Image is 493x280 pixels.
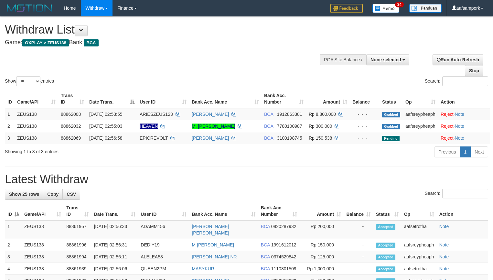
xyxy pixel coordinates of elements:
td: ZEUS138 [22,239,64,251]
span: 88862008 [61,112,81,117]
a: Reject [441,124,454,129]
td: 88861939 [64,263,91,275]
span: BCA [261,224,270,229]
th: Game/API: activate to sort column ascending [15,90,58,108]
th: Balance [350,90,380,108]
div: - - - [352,135,377,141]
span: Pending [382,136,400,141]
td: QUEEN2PM [138,263,189,275]
span: Copy 7780100987 to clipboard [277,124,302,129]
span: Copy 1912863381 to clipboard [277,112,302,117]
td: · [438,108,490,120]
span: Accepted [376,266,395,272]
span: BCA [264,135,273,141]
a: Note [439,254,449,259]
td: [DATE] 02:56:33 [91,220,138,239]
span: Copy 0374529842 to clipboard [271,254,296,259]
td: 4 [5,263,22,275]
a: Note [455,135,465,141]
td: DEDIY19 [138,239,189,251]
td: - [344,239,373,251]
input: Search: [442,189,488,198]
span: BCA [261,242,270,247]
th: Bank Acc. Name: activate to sort column ascending [189,202,258,220]
th: ID: activate to sort column descending [5,202,22,220]
th: Action [437,202,488,220]
a: 1 [460,146,471,157]
span: BCA [261,266,270,271]
a: Note [455,124,465,129]
td: aafsetrotha [402,220,437,239]
td: ZEUS138 [22,251,64,263]
td: 3 [5,251,22,263]
h1: Withdraw List [5,23,322,36]
span: Copy 3100198745 to clipboard [277,135,302,141]
a: Note [439,266,449,271]
td: 1 [5,108,15,120]
span: Accepted [376,243,395,248]
td: · [438,120,490,132]
td: aafsreypheaph [402,251,437,263]
a: Previous [434,146,460,157]
td: · [438,132,490,144]
a: Show 25 rows [5,189,43,200]
a: Next [470,146,488,157]
th: Trans ID: activate to sort column ascending [58,90,87,108]
label: Search: [425,76,488,86]
span: 88862032 [61,124,81,129]
td: ZEUS138 [22,220,64,239]
td: ADAMM156 [138,220,189,239]
td: Rp 1,000,000 [300,263,344,275]
span: Copy 1991612012 to clipboard [271,242,296,247]
td: 2 [5,120,15,132]
th: Op: activate to sort column ascending [403,90,438,108]
span: Copy [47,192,59,197]
a: Note [439,242,449,247]
td: - [344,220,373,239]
th: Bank Acc. Number: activate to sort column ascending [258,202,300,220]
td: [DATE] 02:56:11 [91,251,138,263]
label: Search: [425,189,488,198]
span: Nama rekening ada tanda titik/strip, harap diedit [140,124,158,129]
th: User ID: activate to sort column ascending [138,202,189,220]
td: 2 [5,239,22,251]
td: aafsetrotha [402,263,437,275]
th: Action [438,90,490,108]
a: M [PERSON_NAME] [192,242,234,247]
a: Stop [465,65,483,76]
span: Rp 300.000 [309,124,332,129]
a: [PERSON_NAME] [PERSON_NAME] [192,224,229,235]
a: Run Auto-Refresh [433,54,483,65]
td: aafsreypheaph [403,108,438,120]
span: EPICREVOLT [140,135,168,141]
h4: Game: Bank: [5,39,322,46]
th: User ID: activate to sort column ascending [137,90,189,108]
img: Button%20Memo.svg [372,4,400,13]
span: BCA [264,124,273,129]
td: Rp 200,000 [300,220,344,239]
a: Reject [441,112,454,117]
td: ZEUS138 [15,108,58,120]
span: 88862069 [61,135,81,141]
span: Grabbed [382,112,400,117]
input: Search: [442,76,488,86]
span: BCA [264,112,273,117]
a: Note [455,112,465,117]
span: BCA [261,254,270,259]
td: [DATE] 02:56:31 [91,239,138,251]
a: [PERSON_NAME] [192,112,229,117]
th: Date Trans.: activate to sort column descending [87,90,137,108]
span: CSV [67,192,76,197]
span: [DATE] 02:56:58 [89,135,122,141]
th: Amount: activate to sort column ascending [306,90,350,108]
td: - [344,251,373,263]
td: 88861996 [64,239,91,251]
a: CSV [62,189,80,200]
td: ZEUS138 [15,120,58,132]
a: M. [PERSON_NAME] [192,124,235,129]
button: None selected [366,54,409,65]
span: 34 [395,2,404,7]
th: Bank Acc. Number: activate to sort column ascending [262,90,306,108]
th: Game/API: activate to sort column ascending [22,202,64,220]
th: Status: activate to sort column ascending [373,202,402,220]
